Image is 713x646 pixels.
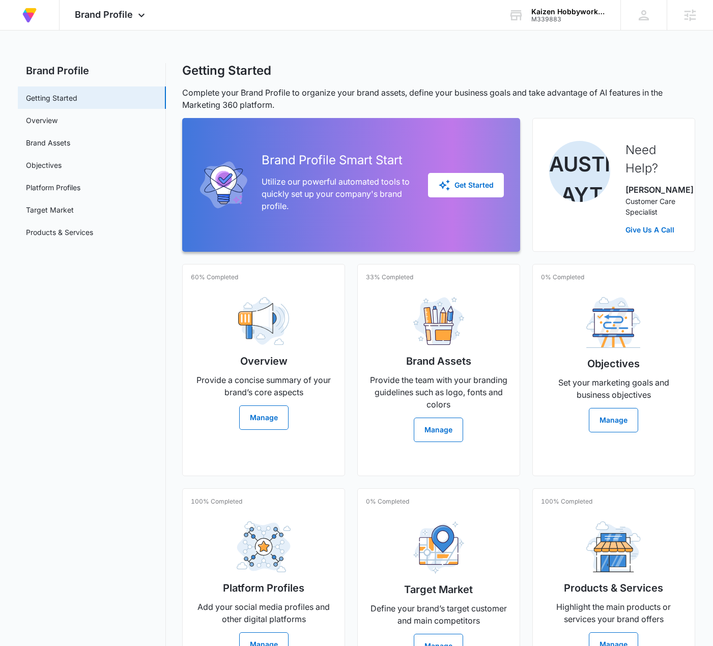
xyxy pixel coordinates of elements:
[26,93,77,103] a: Getting Started
[549,141,610,202] img: Austin Layton
[438,179,494,191] div: Get Started
[26,115,58,126] a: Overview
[531,16,606,23] div: account id
[587,356,640,371] h2: Objectives
[625,224,678,235] a: Give Us A Call
[357,264,520,476] a: 33% CompletedBrand AssetsProvide the team with your branding guidelines such as logo, fonts and c...
[589,408,638,432] button: Manage
[182,264,345,476] a: 60% CompletedOverviewProvide a concise summary of your brand’s core aspectsManage
[406,354,471,369] h2: Brand Assets
[20,6,39,24] img: Volusion
[531,8,606,16] div: account name
[366,602,511,627] p: Define your brand’s target customer and main competitors
[366,497,409,506] p: 0% Completed
[182,63,271,78] h1: Getting Started
[564,580,663,596] h2: Products & Services
[26,227,93,238] a: Products & Services
[191,497,242,506] p: 100% Completed
[18,63,166,78] h2: Brand Profile
[26,204,74,215] a: Target Market
[625,196,678,217] p: Customer Care Specialist
[541,273,584,282] p: 0% Completed
[240,354,288,369] h2: Overview
[414,418,463,442] button: Manage
[262,151,412,169] h2: Brand Profile Smart Start
[532,264,695,476] a: 0% CompletedObjectivesSet your marketing goals and business objectivesManage
[541,497,592,506] p: 100% Completed
[182,86,695,111] p: Complete your Brand Profile to organize your brand assets, define your business goals and take ad...
[75,9,133,20] span: Brand Profile
[625,184,678,196] p: [PERSON_NAME]
[191,601,336,625] p: Add your social media profiles and other digital platforms
[223,580,304,596] h2: Platform Profiles
[26,137,70,148] a: Brand Assets
[541,376,687,401] p: Set your marketing goals and business objectives
[26,160,62,170] a: Objectives
[366,273,413,282] p: 33% Completed
[26,182,80,193] a: Platform Profiles
[541,601,687,625] p: Highlight the main products or services your brand offers
[404,582,473,597] h2: Target Market
[191,374,336,398] p: Provide a concise summary of your brand’s core aspects
[366,374,511,410] p: Provide the team with your branding guidelines such as logo, fonts and colors
[239,405,289,430] button: Manage
[625,141,678,178] h2: Need Help?
[262,175,412,212] p: Utilize our powerful automated tools to quickly set up your company's brand profile.
[191,273,238,282] p: 60% Completed
[428,173,504,197] button: Get Started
